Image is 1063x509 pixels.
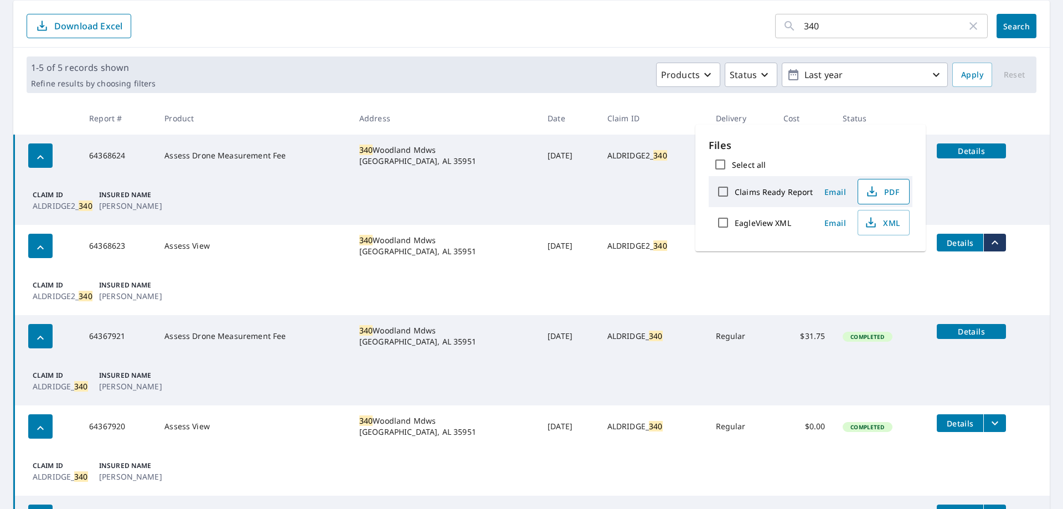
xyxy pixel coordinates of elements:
button: filesDropdownBtn-64368623 [983,234,1006,251]
mark: 340 [79,200,92,211]
p: ALDRIDGE_ [33,471,95,482]
p: Insured Name [99,190,161,200]
td: [DATE] [539,225,598,267]
span: Search [1005,21,1028,32]
td: 64368623 [80,225,156,267]
input: Address, Report #, Claim ID, etc. [804,11,967,42]
mark: 340 [653,240,667,251]
p: [PERSON_NAME] [99,471,161,482]
mark: 340 [79,291,92,301]
span: Apply [961,68,983,82]
th: Address [350,102,539,135]
mark: 340 [359,415,373,426]
button: PDF [858,179,910,204]
p: Last year [800,65,930,85]
p: Insured Name [99,280,161,290]
label: Claims Ready Report [735,187,813,197]
span: Completed [844,333,891,341]
p: Claim ID [33,461,95,471]
mark: 340 [649,331,662,341]
p: [PERSON_NAME] [99,290,161,302]
mark: 340 [359,325,373,336]
p: Insured Name [99,461,161,471]
span: Details [943,326,999,337]
button: Products [656,63,720,87]
button: filesDropdownBtn-64367920 [983,414,1006,432]
button: detailsBtn-64367921 [937,324,1006,339]
div: Woodland Mdws [GEOGRAPHIC_DATA], AL 35951 [359,145,530,167]
p: Claim ID [33,371,95,381]
th: Product [156,102,350,135]
span: Email [822,218,849,228]
button: detailsBtn-64367920 [937,414,983,432]
mark: 340 [359,235,373,245]
th: Cost [775,102,834,135]
td: [DATE] [539,315,598,357]
span: Email [822,187,849,197]
th: Report # [80,102,156,135]
button: Last year [782,63,948,87]
label: EagleView XML [735,218,791,228]
button: detailsBtn-64368624 [937,143,1006,158]
p: Claim ID [33,190,95,200]
td: Assess View [156,225,350,267]
td: Assess View [156,405,350,448]
button: Email [818,214,853,232]
p: ALDRIDGE2_ [33,200,95,212]
span: Details [943,146,999,156]
button: Apply [952,63,992,87]
p: Products [661,68,700,81]
p: Claim ID [33,280,95,290]
div: Woodland Mdws [GEOGRAPHIC_DATA], AL 35951 [359,325,530,347]
span: PDF [865,185,900,198]
p: ALDRIDGE_ [33,381,95,392]
p: Download Excel [54,20,122,32]
td: $31.75 [775,315,834,357]
button: Download Excel [27,14,131,38]
p: Files [709,138,912,153]
div: Woodland Mdws [GEOGRAPHIC_DATA], AL 35951 [359,235,530,257]
div: Woodland Mdws [GEOGRAPHIC_DATA], AL 35951 [359,415,530,438]
td: ALDRIDGE2_ [598,135,707,177]
mark: 340 [653,150,667,161]
label: Select all [732,160,766,170]
th: Status [834,102,928,135]
mark: 340 [74,471,87,482]
td: [DATE] [539,135,598,177]
td: 64367921 [80,315,156,357]
p: [PERSON_NAME] [99,200,161,212]
mark: 340 [74,381,87,392]
td: 64367920 [80,405,156,448]
span: XML [865,216,900,229]
p: Insured Name [99,371,161,381]
mark: 340 [649,421,662,431]
td: ALDRIDGE_ [598,315,707,357]
td: Assess Drone Measurement Fee [156,315,350,357]
th: Claim ID [598,102,707,135]
button: Email [818,183,853,200]
p: 1-5 of 5 records shown [31,61,156,74]
span: Details [943,418,977,429]
th: Delivery [707,102,775,135]
button: Search [997,14,1036,38]
th: Date [539,102,598,135]
td: $0.00 [775,405,834,448]
td: ALDRIDGE_ [598,405,707,448]
span: Completed [844,423,891,431]
p: Refine results by choosing filters [31,79,156,89]
p: ALDRIDGE2_ [33,290,95,302]
p: Status [730,68,757,81]
span: Details [943,238,977,248]
button: Status [725,63,777,87]
td: Regular [707,405,775,448]
mark: 340 [359,145,373,155]
td: [DATE] [539,405,598,448]
td: Assess Drone Measurement Fee [156,135,350,177]
td: Regular [707,315,775,357]
td: ALDRIDGE2_ [598,225,707,267]
button: detailsBtn-64368623 [937,234,983,251]
button: XML [858,210,910,235]
td: 64368624 [80,135,156,177]
p: [PERSON_NAME] [99,381,161,392]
